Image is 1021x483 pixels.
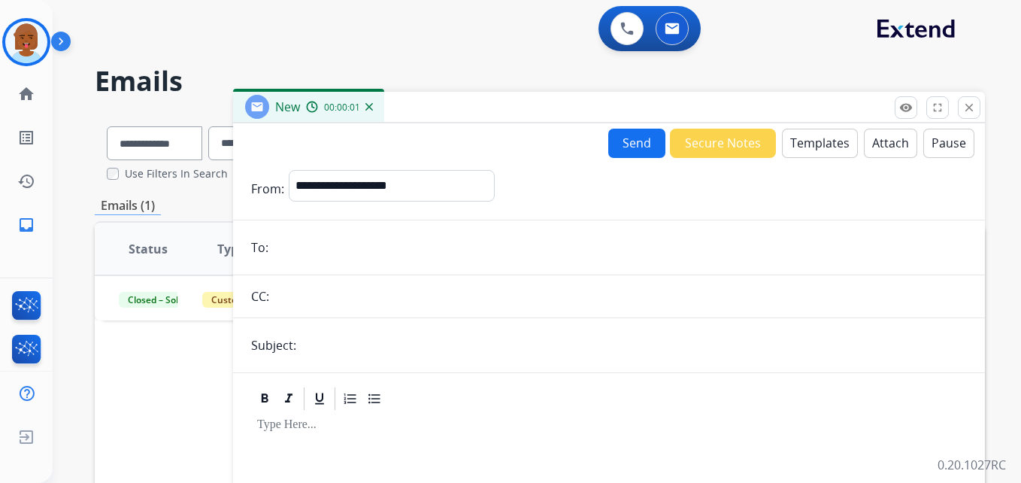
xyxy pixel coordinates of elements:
[363,387,386,410] div: Bullet List
[670,129,776,158] button: Secure Notes
[923,129,974,158] button: Pause
[17,172,35,190] mat-icon: history
[251,287,269,305] p: CC:
[275,99,300,115] span: New
[324,102,360,114] span: 00:00:01
[608,129,665,158] button: Send
[95,196,161,215] p: Emails (1)
[938,456,1006,474] p: 0.20.1027RC
[202,292,300,308] span: Customer Support
[277,387,300,410] div: Italic
[129,240,168,258] span: Status
[253,387,276,410] div: Bold
[17,129,35,147] mat-icon: list_alt
[899,101,913,114] mat-icon: remove_red_eye
[339,387,362,410] div: Ordered List
[217,240,245,258] span: Type
[251,180,284,198] p: From:
[251,238,268,257] p: To:
[962,101,976,114] mat-icon: close
[931,101,944,114] mat-icon: fullscreen
[864,129,917,158] button: Attach
[251,336,296,354] p: Subject:
[782,129,858,158] button: Templates
[5,21,47,63] img: avatar
[125,166,228,181] label: Use Filters In Search
[95,66,985,96] h2: Emails
[17,85,35,103] mat-icon: home
[308,387,331,410] div: Underline
[119,292,202,308] span: Closed – Solved
[17,216,35,234] mat-icon: inbox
